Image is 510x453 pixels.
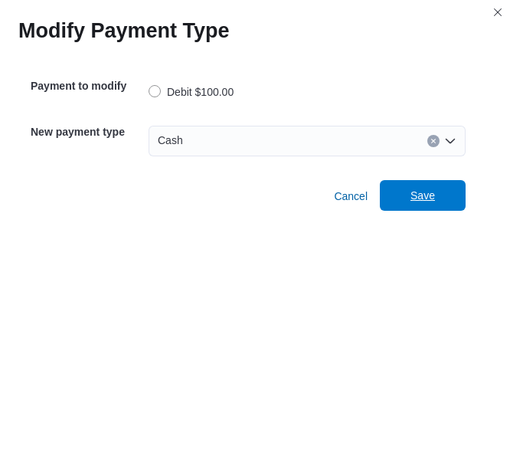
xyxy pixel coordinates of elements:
[149,83,234,101] label: Debit $100.00
[328,181,374,212] button: Cancel
[380,180,466,211] button: Save
[427,135,440,147] button: Clear input
[18,18,230,43] h1: Modify Payment Type
[334,189,368,204] span: Cancel
[410,188,435,203] span: Save
[158,131,183,149] span: Cash
[31,71,145,101] h5: Payment to modify
[189,132,191,150] input: Accessible screen reader label
[31,117,145,147] h5: New payment type
[444,135,456,147] button: Open list of options
[489,3,507,21] button: Closes this modal window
